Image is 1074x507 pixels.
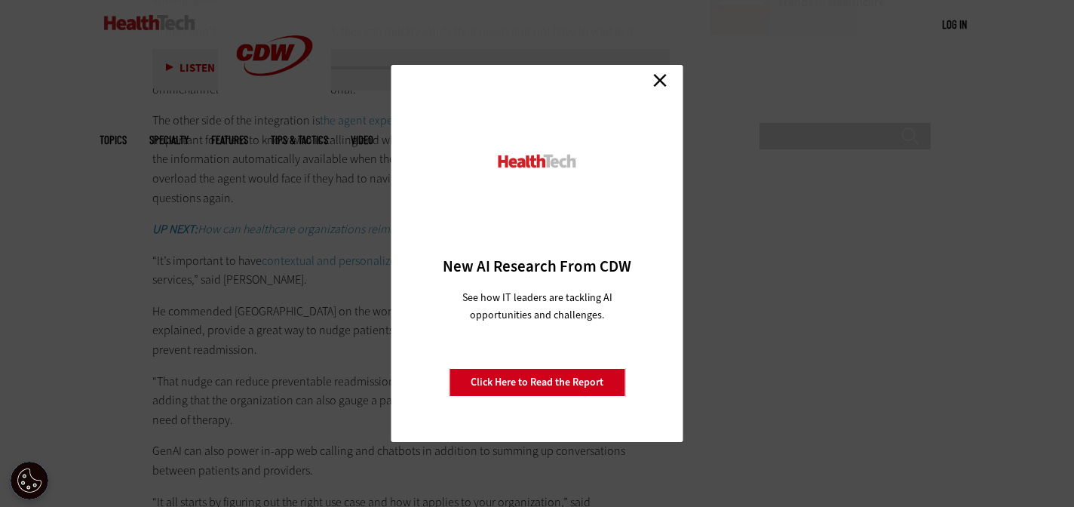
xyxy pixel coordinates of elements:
a: Click Here to Read the Report [449,368,625,397]
a: Close [649,69,671,91]
img: HealthTech_0.png [496,153,578,169]
button: Open Preferences [11,462,48,499]
h3: New AI Research From CDW [418,256,657,277]
p: See how IT leaders are tackling AI opportunities and challenges. [444,289,631,324]
div: Cookie Settings [11,462,48,499]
